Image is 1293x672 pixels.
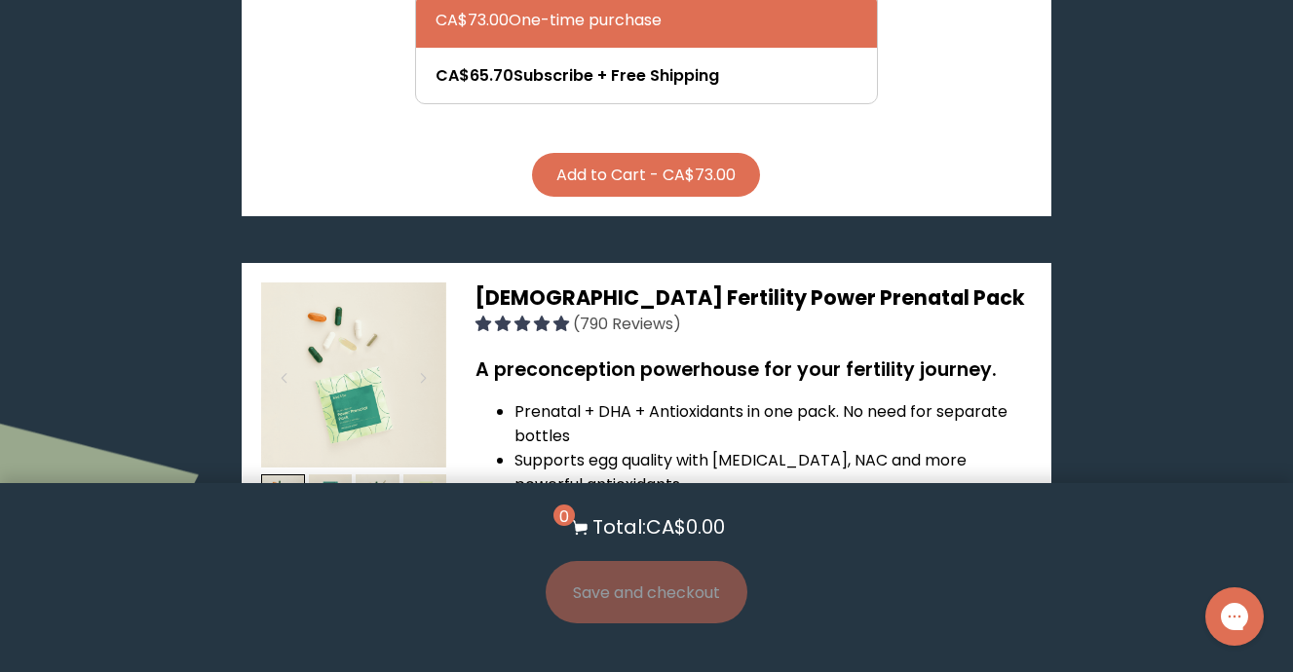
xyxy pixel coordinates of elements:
[475,283,1025,312] span: [DEMOGRAPHIC_DATA] Fertility Power Prenatal Pack
[553,504,575,526] span: 0
[1196,580,1274,653] iframe: Gorgias live chat messenger
[514,448,1032,497] li: Supports egg quality with [MEDICAL_DATA], NAC and more powerful antioxidants
[514,399,1032,448] li: Prenatal + DHA + Antioxidants in one pack. No need for separate bottles
[261,282,446,467] img: thumbnail image
[309,474,353,518] img: thumbnail image
[261,474,305,518] img: thumbnail image
[475,356,997,383] strong: A preconception powerhouse for your fertility journey.
[403,474,447,518] img: thumbnail image
[475,313,573,335] span: 4.95 stars
[573,313,681,335] span: (790 Reviews)
[592,512,725,541] p: Total: CA$0.00
[356,474,399,518] img: thumbnail image
[546,561,747,623] button: Save and checkout
[532,153,760,197] button: Add to Cart - CA$73.00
